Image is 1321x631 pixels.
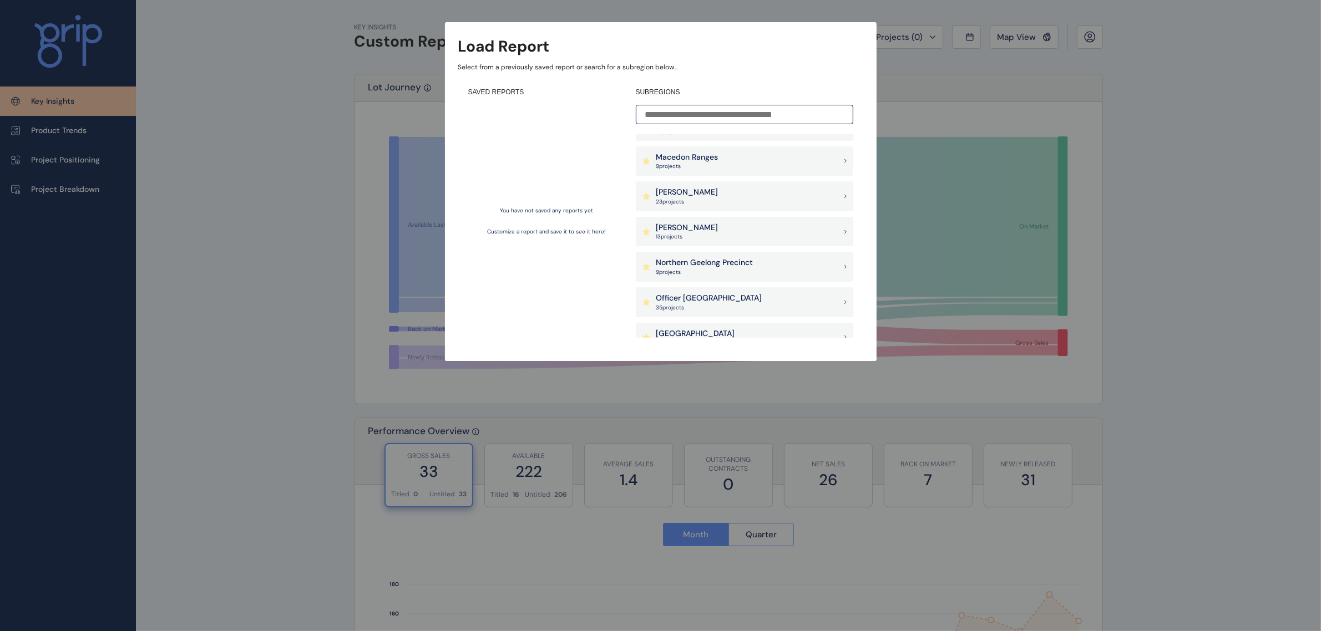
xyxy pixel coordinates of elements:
p: Northern Geelong Precinct [656,257,753,268]
h3: Load Report [458,35,550,57]
p: You have not saved any reports yet [500,207,594,215]
p: Customize a report and save it to see it here! [488,228,606,236]
p: 9 project s [656,268,753,276]
p: Officer [GEOGRAPHIC_DATA] [656,293,762,304]
p: [PERSON_NAME] [656,187,718,198]
p: Macedon Ranges [656,152,718,163]
h4: SUBREGIONS [636,88,853,97]
h4: SAVED REPORTS [468,88,626,97]
p: [PERSON_NAME] [656,222,718,233]
p: 23 project s [656,198,718,206]
p: 35 project s [656,304,762,312]
p: Select from a previously saved report or search for a subregion below... [458,63,863,72]
p: 9 project s [656,162,718,170]
p: 13 project s [656,233,718,241]
p: [GEOGRAPHIC_DATA] [656,328,735,339]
